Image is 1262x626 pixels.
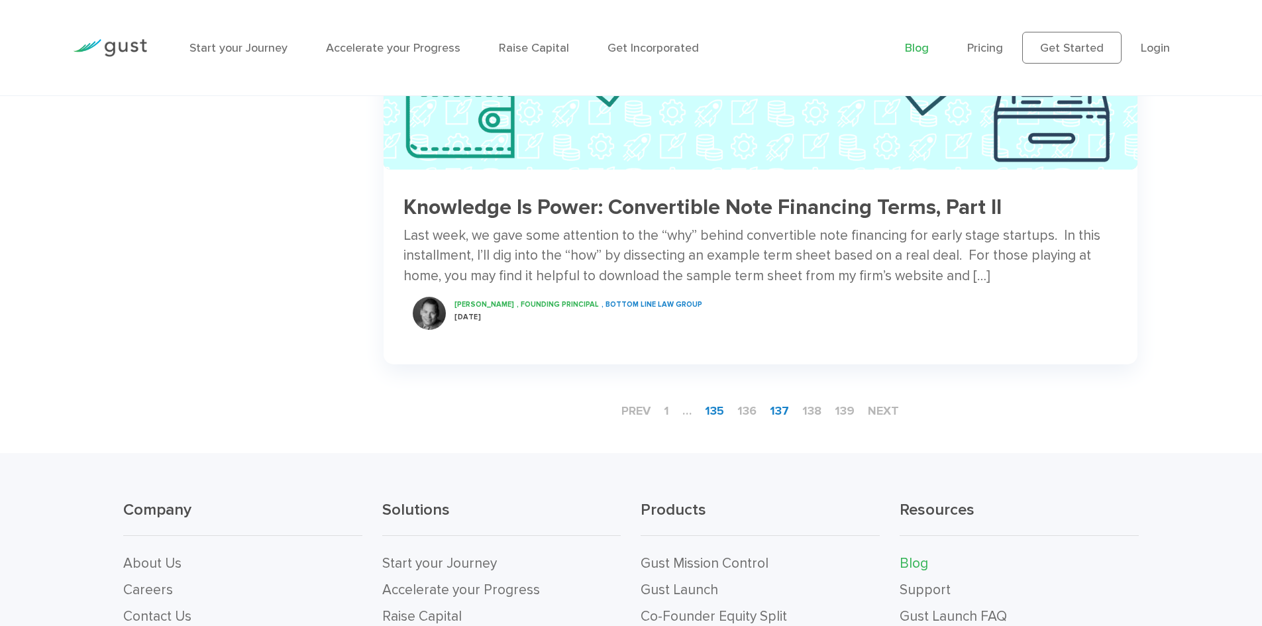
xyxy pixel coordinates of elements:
h3: Company [123,499,362,536]
a: Start your Journey [189,41,288,55]
a: Raise Capital [499,41,569,55]
a: Accelerate your Progress [382,582,540,598]
span: [PERSON_NAME] [454,300,514,309]
a: Pricing [967,41,1003,55]
a: Gust Mission Control [641,555,768,572]
a: Co-Founder Equity Split [641,608,787,625]
span: 137 [764,399,794,423]
h3: Resources [900,499,1139,536]
h3: Solutions [382,499,621,536]
a: Get Started [1022,32,1122,64]
a: Careers [123,582,173,598]
a: prev [616,399,656,423]
a: Gust Launch FAQ [900,608,1007,625]
span: … [677,399,697,423]
a: next [863,399,904,423]
a: Contact Us [123,608,191,625]
a: Accelerate your Progress [326,41,460,55]
img: Antone Johnson [413,297,446,330]
a: Raise Capital [382,608,462,625]
span: , Founding Principal [517,300,599,309]
a: 136 [732,399,762,423]
a: Gust Launch [641,582,718,598]
span: [DATE] [454,313,481,321]
a: Login [1141,41,1170,55]
a: Start your Journey [382,555,497,572]
a: Get Incorporated [607,41,699,55]
img: Gust Logo [73,39,147,57]
a: Blog [905,41,929,55]
h3: Knowledge Is Power: Convertible Note Financing Terms, Part II [403,196,1118,219]
h3: Products [641,499,880,536]
a: About Us [123,555,182,572]
a: 1 [658,399,674,423]
div: Last week, we gave some attention to the “why” behind convertible note financing for early stage ... [403,226,1118,286]
a: 138 [797,399,827,423]
span: , Bottom Line Law Group [602,300,702,309]
a: Support [900,582,951,598]
a: 135 [700,399,729,423]
a: 139 [829,399,860,423]
a: Blog [900,555,928,572]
